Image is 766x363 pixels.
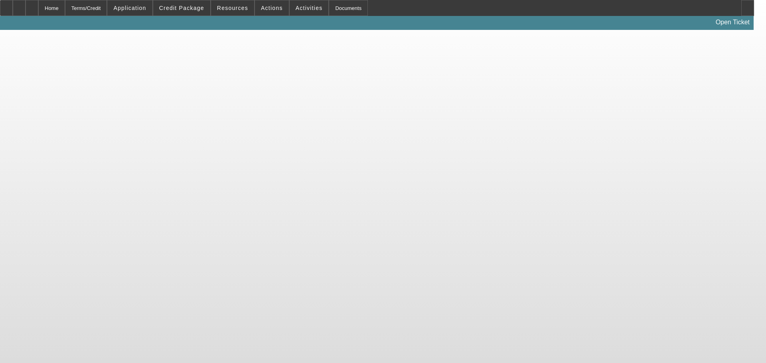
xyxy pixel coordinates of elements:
button: Actions [255,0,289,16]
button: Credit Package [153,0,210,16]
button: Resources [211,0,254,16]
span: Resources [217,5,248,11]
span: Application [113,5,146,11]
button: Activities [290,0,329,16]
span: Credit Package [159,5,204,11]
span: Activities [296,5,323,11]
span: Actions [261,5,283,11]
button: Application [107,0,152,16]
a: Open Ticket [713,16,753,29]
